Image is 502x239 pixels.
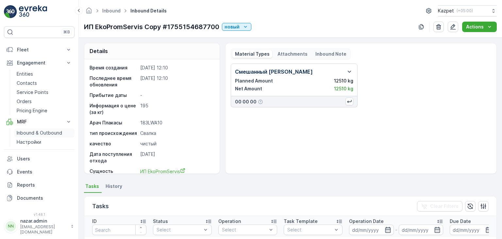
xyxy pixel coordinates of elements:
[4,43,75,56] button: Fleet
[4,56,75,69] button: Engagement
[17,195,72,201] p: Documents
[4,165,75,178] a: Events
[17,169,72,175] p: Events
[140,151,212,164] p: [DATE]
[430,203,459,210] p: Clear Filters
[63,29,70,35] p: ⌘B
[235,51,270,57] p: Material Types
[14,97,75,106] a: Orders
[14,106,75,115] a: Pricing Engine
[84,22,219,32] p: ИП EkoPromServis Copy #1755154687700
[140,92,212,99] p: -
[334,78,353,84] p: 12510 kg
[235,68,313,76] p: Смешанный [PERSON_NAME]
[140,168,212,175] a: ИП EkoPromServis
[4,5,17,18] img: logo
[277,51,308,57] p: Attachments
[14,138,75,147] a: Настройки
[90,75,138,88] p: Последнее время обновления
[14,128,75,138] a: Inbound & Outbound
[466,24,484,30] p: Actions
[140,130,212,137] p: Свалка
[225,24,240,30] p: новый
[140,119,212,126] p: 183LWA10
[17,60,61,66] p: Engagement
[92,218,97,225] p: ID
[457,8,473,13] p: ( +05:00 )
[462,22,497,32] button: Actions
[417,201,462,211] button: Clear Filters
[17,156,72,162] p: Users
[450,225,494,235] input: dd/mm/yyyy
[17,139,41,145] p: Настройки
[235,99,257,105] p: 00 00 00
[395,226,397,234] p: -
[4,212,75,216] span: v 1.48.1
[438,8,454,14] p: Kazpet
[218,218,241,225] p: Operation
[90,47,108,55] p: Details
[140,75,212,88] p: [DATE] 12:10
[287,227,332,233] p: Select
[90,64,138,71] p: Время создания
[17,182,72,188] p: Reports
[4,152,75,165] a: Users
[222,227,267,233] p: Select
[17,107,47,114] p: Pricing Engine
[235,85,262,92] p: Net Amount
[85,9,92,15] a: Homepage
[17,130,62,136] p: Inbound & Outbound
[4,218,75,235] button: NNnazar.admin[EMAIL_ADDRESS][DOMAIN_NAME]
[235,78,273,84] p: Planned Amount
[140,64,212,71] p: [DATE] 12:10
[14,69,75,79] a: Entities
[399,225,443,235] input: dd/mm/yyyy
[4,192,75,205] a: Documents
[284,218,318,225] p: Task Template
[438,5,497,16] button: Kazpet(+05:00)
[450,218,471,225] p: Due Date
[6,221,16,231] div: NN
[129,8,168,14] span: Inbound Details
[90,119,138,126] p: Арач Плакасы
[14,88,75,97] a: Service Points
[106,183,122,190] span: History
[140,169,185,174] span: ИП EkoPromServis
[92,202,109,211] p: Tasks
[90,151,138,164] p: Дата поступления отхода
[90,92,138,99] p: Прибытие даты
[85,183,99,190] span: Tasks
[349,225,394,235] input: dd/mm/yyyy
[90,130,138,137] p: тип происхождения
[315,51,346,57] p: Inbound Note
[4,178,75,192] a: Reports
[19,5,47,18] img: logo_light-DOdMpM7g.png
[17,71,33,77] p: Entities
[17,89,48,96] p: Service Points
[20,224,67,235] p: [EMAIL_ADDRESS][DOMAIN_NAME]
[17,119,61,125] p: MRF
[17,98,32,105] p: Orders
[222,23,251,31] button: новый
[157,227,202,233] p: Select
[20,218,67,224] p: nazar.admin
[17,46,61,53] p: Fleet
[102,8,121,13] a: Inbound
[153,218,168,225] p: Status
[334,85,353,92] p: 12510 kg
[4,115,75,128] button: MRF
[17,80,37,86] p: Contacts
[90,102,138,116] p: Информация о цене (за кг)
[90,140,138,147] p: качество
[140,140,212,147] p: чистый
[92,225,146,235] input: Search
[258,99,263,104] div: Help Tooltip Icon
[140,102,212,116] p: 195
[14,79,75,88] a: Contacts
[90,168,138,175] p: Сущность
[349,218,384,225] p: Operation Date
